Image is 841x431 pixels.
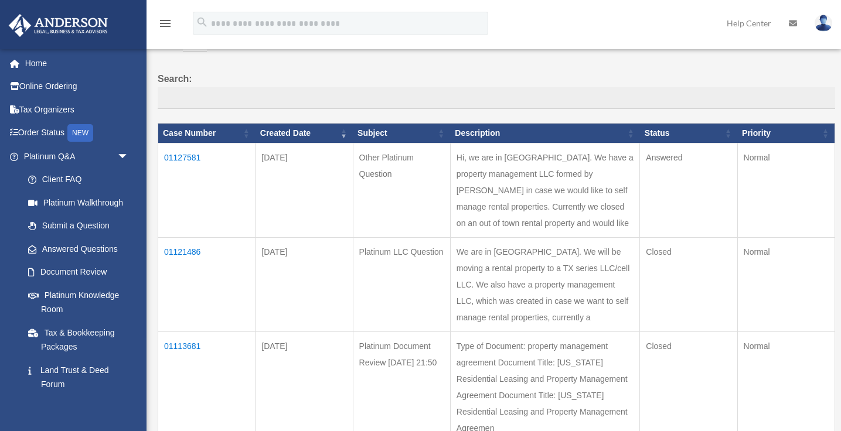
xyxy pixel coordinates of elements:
[158,87,835,110] input: Search:
[8,75,147,98] a: Online Ordering
[353,124,450,143] th: Subject: activate to sort column ascending
[450,143,639,238] td: Hi, we are in [GEOGRAPHIC_DATA]. We have a property management LLC formed by [PERSON_NAME] in cas...
[158,143,256,238] td: 01127581
[158,124,256,143] th: Case Number: activate to sort column ascending
[8,52,147,75] a: Home
[16,358,141,396] a: Land Trust & Deed Forum
[353,238,450,332] td: Platinum LLC Question
[353,143,450,238] td: Other Platinum Question
[16,168,141,191] a: Client FAQ
[8,121,147,145] a: Order StatusNEW
[16,191,141,214] a: Platinum Walkthrough
[256,238,353,332] td: [DATE]
[640,124,737,143] th: Status: activate to sort column ascending
[196,16,209,29] i: search
[256,124,353,143] th: Created Date: activate to sort column ascending
[158,71,835,110] label: Search:
[737,238,835,332] td: Normal
[16,283,141,321] a: Platinum Knowledge Room
[158,238,256,332] td: 01121486
[16,237,135,261] a: Answered Questions
[16,321,141,358] a: Tax & Bookkeeping Packages
[256,143,353,238] td: [DATE]
[117,145,141,169] span: arrow_drop_down
[8,145,141,168] a: Platinum Q&Aarrow_drop_down
[67,124,93,142] div: NEW
[737,124,835,143] th: Priority: activate to sort column ascending
[640,143,737,238] td: Answered
[450,238,639,332] td: We are in [GEOGRAPHIC_DATA]. We will be moving a rental property to a TX series LLC/cell LLC. We ...
[5,14,111,37] img: Anderson Advisors Platinum Portal
[815,15,832,32] img: User Pic
[158,16,172,30] i: menu
[640,238,737,332] td: Closed
[158,20,172,30] a: menu
[737,143,835,238] td: Normal
[16,214,141,238] a: Submit a Question
[450,124,639,143] th: Description: activate to sort column ascending
[158,36,835,64] label: Show entries
[8,98,147,121] a: Tax Organizers
[16,261,141,284] a: Document Review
